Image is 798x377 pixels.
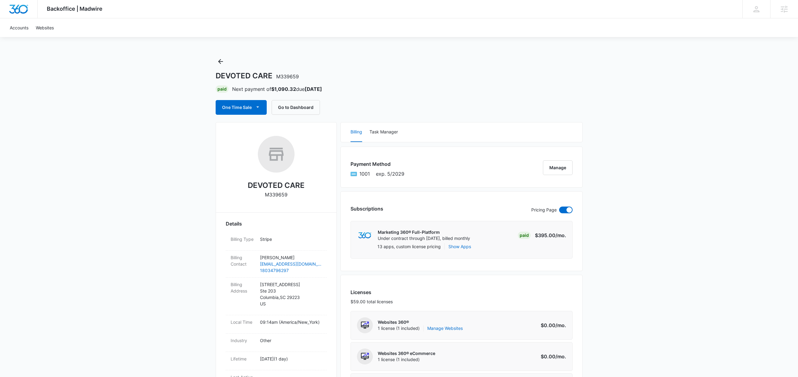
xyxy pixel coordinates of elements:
[378,319,463,325] p: Websites 360®
[518,232,531,239] div: Paid
[260,337,322,344] p: Other
[231,356,255,362] dt: Lifetime
[271,86,296,92] strong: $1,090.32
[32,18,58,37] a: Websites
[231,236,255,242] dt: Billing Type
[260,236,322,242] p: Stripe
[378,235,470,241] p: Under contract through [DATE], billed monthly
[358,232,371,239] img: marketing360Logo
[378,350,435,356] p: Websites 360® eCommerce
[448,243,471,250] button: Show Apps
[351,298,393,305] p: $59.00 total licenses
[378,356,435,363] span: 1 license (1 included)
[260,356,322,362] p: [DATE] ( 1 day )
[531,207,557,213] p: Pricing Page
[555,322,566,328] span: /mo.
[231,254,255,267] dt: Billing Contact
[555,232,566,238] span: /mo.
[226,251,327,278] div: Billing Contact[PERSON_NAME][EMAIL_ADDRESS][DOMAIN_NAME]18034796297
[226,278,327,315] div: Billing Address[STREET_ADDRESS]Ste 203Columbia,SC 29223US
[231,337,255,344] dt: Industry
[359,170,370,177] span: American Express ending with
[555,353,566,360] span: /mo.
[231,319,255,325] dt: Local Time
[226,315,327,334] div: Local Time09:14am (America/New_York)
[369,122,398,142] button: Task Manager
[260,254,322,261] p: [PERSON_NAME]
[216,85,228,93] div: Paid
[537,322,566,329] p: $0.00
[248,180,305,191] h2: DEVOTED CARE
[276,73,299,80] span: M339659
[232,85,322,93] p: Next payment of due
[265,191,288,198] p: M339659
[351,122,362,142] button: Billing
[226,352,327,370] div: Lifetime[DATE](1 day)
[351,160,404,168] h3: Payment Method
[378,325,463,331] span: 1 license (1 included)
[47,6,102,12] span: Backoffice | Madwire
[535,232,566,239] p: $395.00
[226,232,327,251] div: Billing TypeStripe
[351,205,383,212] h3: Subscriptions
[260,261,322,267] a: [EMAIL_ADDRESS][DOMAIN_NAME]
[427,325,463,331] a: Manage Websites
[351,289,393,296] h3: Licenses
[6,18,32,37] a: Accounts
[376,170,404,177] span: exp. 5/2029
[537,353,566,360] p: $0.00
[226,220,242,227] span: Details
[216,71,299,80] h1: DEVOTED CARE
[305,86,322,92] strong: [DATE]
[231,281,255,294] dt: Billing Address
[377,243,441,250] p: 13 apps, custom license pricing
[260,267,322,274] a: 18034796297
[216,100,267,115] button: One Time Sale
[226,334,327,352] div: IndustryOther
[543,160,573,175] button: Manage
[216,57,225,66] button: Back
[272,100,320,115] button: Go to Dashboard
[378,229,470,235] p: Marketing 360® Full-Platform
[260,281,322,307] p: [STREET_ADDRESS] Ste 203 Columbia , SC 29223 US
[260,319,322,325] p: 09:14am ( America/New_York )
